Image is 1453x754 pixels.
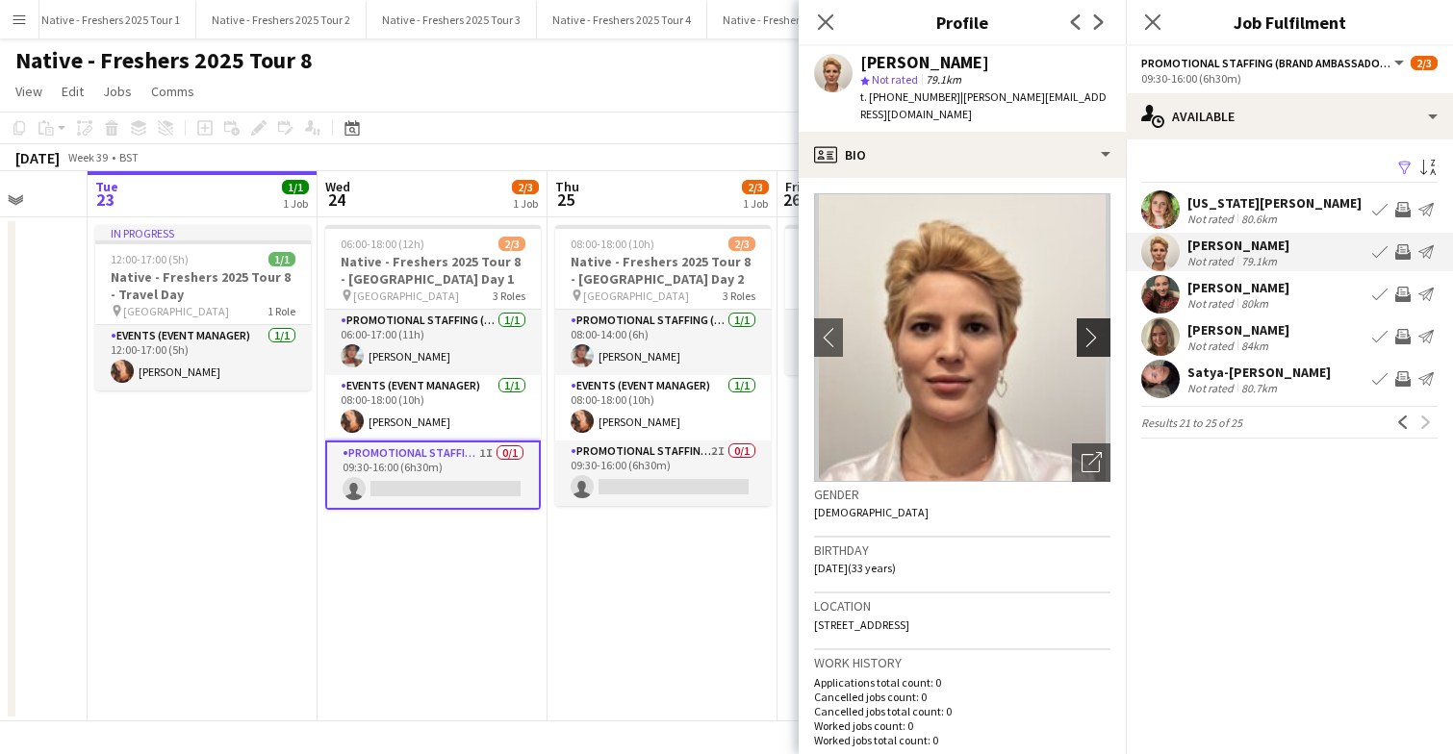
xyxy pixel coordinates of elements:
[92,188,118,211] span: 23
[512,180,539,194] span: 2/3
[571,237,654,251] span: 08:00-18:00 (10h)
[555,310,771,375] app-card-role: Promotional Staffing (Brand Ambassadors)1/108:00-14:00 (6h)[PERSON_NAME]
[1141,56,1407,70] button: Promotional Staffing (Brand Ambassadors)
[814,654,1110,671] h3: Work history
[367,1,537,38] button: Native - Freshers 2025 Tour 3
[1187,321,1289,339] div: [PERSON_NAME]
[283,196,308,211] div: 1 Job
[123,304,229,318] span: [GEOGRAPHIC_DATA]
[1187,339,1237,353] div: Not rated
[1187,194,1362,212] div: [US_STATE][PERSON_NAME]
[196,1,367,38] button: Native - Freshers 2025 Tour 2
[95,225,311,390] app-job-card: In progress12:00-17:00 (5h)1/1Native - Freshers 2025 Tour 8 - Travel Day [GEOGRAPHIC_DATA]1 RoleE...
[325,178,350,195] span: Wed
[860,54,989,71] div: [PERSON_NAME]
[814,690,1110,704] p: Cancelled jobs count: 0
[341,237,424,251] span: 06:00-18:00 (12h)
[785,253,1001,288] h3: Native - Freshers 2025 Tour 8 - Van & Set Up Return
[95,79,140,104] a: Jobs
[1237,339,1272,353] div: 84km
[1187,237,1289,254] div: [PERSON_NAME]
[353,289,459,303] span: [GEOGRAPHIC_DATA]
[1072,443,1110,482] div: Open photos pop-in
[1187,296,1237,311] div: Not rated
[325,253,541,288] h3: Native - Freshers 2025 Tour 8 - [GEOGRAPHIC_DATA] Day 1
[583,289,689,303] span: [GEOGRAPHIC_DATA]
[513,196,538,211] div: 1 Job
[1126,93,1453,139] div: Available
[814,718,1110,733] p: Worked jobs count: 0
[785,310,1001,375] app-card-role: Events (Event Manager)1/108:00-18:00 (10h)[PERSON_NAME]
[1237,212,1281,226] div: 80.6km
[26,1,196,38] button: Native - Freshers 2025 Tour 1
[54,79,91,104] a: Edit
[95,178,118,195] span: Tue
[1411,56,1438,70] span: 2/3
[1141,415,1242,430] span: Results 21 to 25 of 25
[1126,10,1453,35] h3: Job Fulfilment
[95,268,311,303] h3: Native - Freshers 2025 Tour 8 - Travel Day
[1237,381,1281,395] div: 80.7km
[1141,71,1438,86] div: 09:30-16:00 (6h30m)
[268,252,295,266] span: 1/1
[119,150,139,164] div: BST
[552,188,579,211] span: 25
[922,72,965,87] span: 79.1km
[493,289,525,303] span: 3 Roles
[555,178,579,195] span: Thu
[8,79,50,104] a: View
[325,375,541,440] app-card-role: Events (Event Manager)1/108:00-18:00 (10h)[PERSON_NAME]
[799,132,1126,178] div: Bio
[15,83,42,100] span: View
[1187,212,1237,226] div: Not rated
[742,180,769,194] span: 2/3
[1237,254,1281,268] div: 79.1km
[785,178,801,195] span: Fri
[814,733,1110,747] p: Worked jobs total count: 0
[325,440,541,510] app-card-role: Promotional Staffing (Brand Ambassadors)1I0/109:30-16:00 (6h30m)
[62,83,84,100] span: Edit
[325,310,541,375] app-card-role: Promotional Staffing (Brand Ambassadors)1/106:00-17:00 (11h)[PERSON_NAME]
[143,79,202,104] a: Comms
[1237,296,1272,311] div: 80km
[64,150,112,164] span: Week 39
[1187,254,1237,268] div: Not rated
[814,193,1110,482] img: Crew avatar or photo
[1187,364,1331,381] div: Satya-[PERSON_NAME]
[814,675,1110,690] p: Applications total count: 0
[498,237,525,251] span: 2/3
[537,1,707,38] button: Native - Freshers 2025 Tour 4
[707,1,878,38] button: Native - Freshers 2025 Tour 5
[325,225,541,510] app-job-card: 06:00-18:00 (12h)2/3Native - Freshers 2025 Tour 8 - [GEOGRAPHIC_DATA] Day 1 [GEOGRAPHIC_DATA]3 Ro...
[860,89,1107,121] span: | [PERSON_NAME][EMAIL_ADDRESS][DOMAIN_NAME]
[1141,56,1391,70] span: Promotional Staffing (Brand Ambassadors)
[814,597,1110,615] h3: Location
[282,180,309,194] span: 1/1
[322,188,350,211] span: 24
[15,148,60,167] div: [DATE]
[268,304,295,318] span: 1 Role
[799,10,1126,35] h3: Profile
[103,83,132,100] span: Jobs
[814,541,1110,559] h3: Birthday
[555,375,771,440] app-card-role: Events (Event Manager)1/108:00-18:00 (10h)[PERSON_NAME]
[814,486,1110,503] h3: Gender
[555,253,771,288] h3: Native - Freshers 2025 Tour 8 - [GEOGRAPHIC_DATA] Day 2
[814,704,1110,718] p: Cancelled jobs total count: 0
[1187,381,1237,395] div: Not rated
[785,225,1001,375] div: 08:00-18:00 (10h)1/1Native - Freshers 2025 Tour 8 - Van & Set Up Return [GEOGRAPHIC_DATA]1 RoleEv...
[555,440,771,506] app-card-role: Promotional Staffing (Brand Ambassadors)2I0/109:30-16:00 (6h30m)
[15,46,313,75] h1: Native - Freshers 2025 Tour 8
[728,237,755,251] span: 2/3
[95,225,311,240] div: In progress
[151,83,194,100] span: Comms
[555,225,771,506] app-job-card: 08:00-18:00 (10h)2/3Native - Freshers 2025 Tour 8 - [GEOGRAPHIC_DATA] Day 2 [GEOGRAPHIC_DATA]3 Ro...
[814,617,909,632] span: [STREET_ADDRESS]
[872,72,918,87] span: Not rated
[111,252,189,266] span: 12:00-17:00 (5h)
[782,188,801,211] span: 26
[1187,279,1289,296] div: [PERSON_NAME]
